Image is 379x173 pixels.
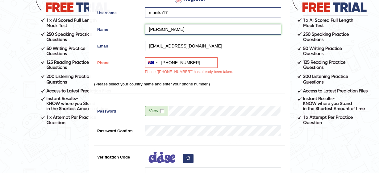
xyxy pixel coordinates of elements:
[94,41,142,49] label: Email
[94,57,142,66] label: Phone
[94,24,142,32] label: Name
[145,58,160,68] div: Australia: +61
[94,126,142,134] label: Password Confirm
[160,109,164,113] input: Show/Hide Password
[94,106,142,114] label: Password
[94,7,142,16] label: Username
[94,81,285,87] p: (Please select your country name and enter your phone number.)
[145,57,218,68] input: +61 412 345 678
[94,152,142,160] label: Verification Code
